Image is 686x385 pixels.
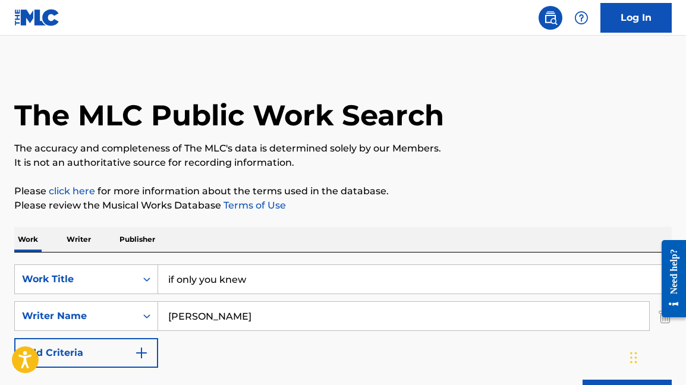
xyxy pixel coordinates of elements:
[539,6,562,30] a: Public Search
[14,198,672,213] p: Please review the Musical Works Database
[134,346,149,360] img: 9d2ae6d4665cec9f34b9.svg
[600,3,672,33] a: Log In
[14,184,672,198] p: Please for more information about the terms used in the database.
[653,231,686,327] iframe: Resource Center
[569,6,593,30] div: Help
[22,272,129,286] div: Work Title
[14,227,42,252] p: Work
[14,9,60,26] img: MLC Logo
[627,328,686,385] iframe: Chat Widget
[14,338,158,368] button: Add Criteria
[630,340,637,375] div: Drag
[63,227,95,252] p: Writer
[14,141,672,156] p: The accuracy and completeness of The MLC's data is determined solely by our Members.
[49,185,95,197] a: click here
[14,97,444,133] h1: The MLC Public Work Search
[543,11,558,25] img: search
[574,11,589,25] img: help
[22,309,129,323] div: Writer Name
[14,156,672,170] p: It is not an authoritative source for recording information.
[116,227,159,252] p: Publisher
[221,200,286,211] a: Terms of Use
